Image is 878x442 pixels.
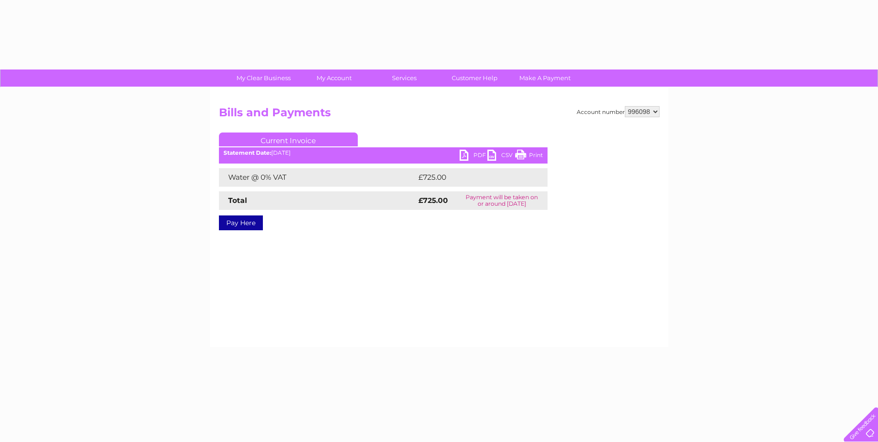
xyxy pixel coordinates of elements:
[577,106,660,117] div: Account number
[296,69,372,87] a: My Account
[219,168,416,187] td: Water @ 0% VAT
[366,69,442,87] a: Services
[225,69,302,87] a: My Clear Business
[436,69,513,87] a: Customer Help
[219,106,660,124] h2: Bills and Payments
[219,133,358,146] a: Current Invoice
[460,150,487,163] a: PDF
[219,150,548,156] div: [DATE]
[456,191,547,210] td: Payment will be taken on or around [DATE]
[507,69,583,87] a: Make A Payment
[418,196,448,205] strong: £725.00
[219,215,263,230] a: Pay Here
[515,150,543,163] a: Print
[224,149,271,156] b: Statement Date:
[228,196,247,205] strong: Total
[487,150,515,163] a: CSV
[416,168,531,187] td: £725.00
